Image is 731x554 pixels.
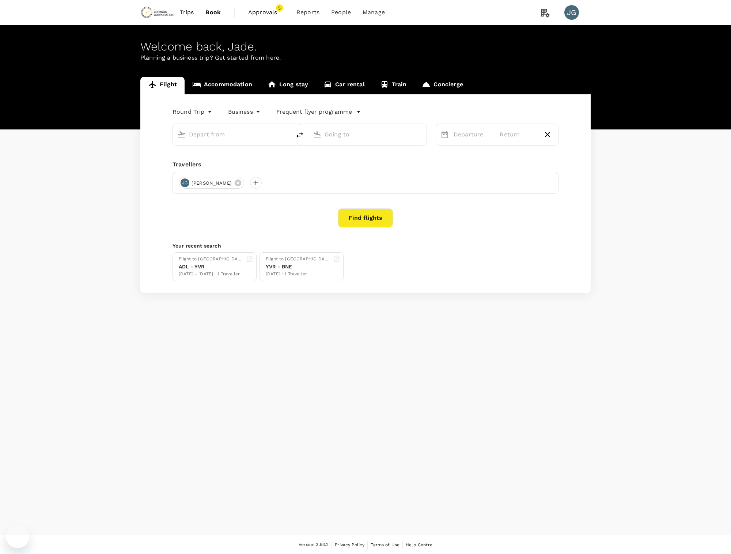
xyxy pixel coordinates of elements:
span: [PERSON_NAME] [187,180,236,187]
button: Frequent flyer programme [276,108,361,116]
div: Welcome back , Jade . [140,40,591,53]
span: Book [205,8,221,17]
span: Reports [296,8,319,17]
a: Help Centre [406,541,432,549]
span: Approvals [248,8,285,17]
a: Concierge [414,77,470,94]
div: Flight to [GEOGRAPHIC_DATA] [266,256,330,263]
p: Your recent search [173,242,558,249]
div: JG[PERSON_NAME] [179,177,244,189]
iframe: Button to launch messaging window [6,525,29,548]
span: People [331,8,351,17]
input: Depart from [189,129,276,140]
a: Long stay [260,77,316,94]
div: [DATE] · 1 Traveller [266,271,330,278]
div: [DATE] - [DATE] · 1 Traveller [179,271,243,278]
span: 5 [276,4,283,12]
p: Frequent flyer programme [276,108,352,116]
button: Find flights [338,208,393,227]
div: Business [228,106,262,118]
a: Terms of Use [371,541,399,549]
div: YVR - BNE [266,263,330,271]
div: Travellers [173,160,558,169]
span: Trips [180,8,194,17]
p: Return [500,130,537,139]
p: Departure [454,130,491,139]
span: Help Centre [406,542,432,547]
span: Manage [363,8,385,17]
button: delete [291,126,308,144]
a: Flight [140,77,185,94]
a: Car rental [316,77,372,94]
button: Open [286,133,287,135]
span: Terms of Use [371,542,399,547]
div: JG [181,178,189,187]
div: Flight to [GEOGRAPHIC_DATA] [179,256,243,263]
button: Open [421,133,423,135]
a: Train [372,77,414,94]
img: Chrysos Corporation [140,4,174,20]
div: ADL - YVR [179,263,243,271]
a: Privacy Policy [335,541,364,549]
span: Version 3.53.2 [299,541,329,549]
a: Accommodation [185,77,260,94]
div: JG [564,5,579,20]
input: Going to [325,129,411,140]
p: Planning a business trip? Get started from here. [140,53,591,62]
span: Privacy Policy [335,542,364,547]
div: Round Trip [173,106,213,118]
